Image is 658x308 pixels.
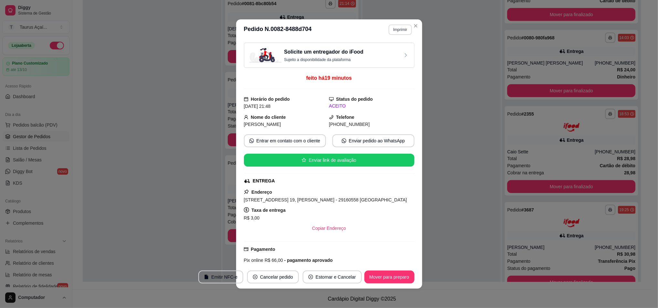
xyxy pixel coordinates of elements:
span: whats-app [342,139,346,143]
button: whats-appEntrar em contato com o cliente [244,134,326,147]
span: [PHONE_NUMBER] [329,122,370,127]
span: feito há 19 minutos [306,75,352,81]
div: ACEITO [329,103,414,109]
span: [DATE] 21:48 [244,104,271,109]
span: file [204,275,209,279]
strong: Nome do cliente [251,115,286,120]
span: [STREET_ADDRESS] 19, [PERSON_NAME] - 29160558 [GEOGRAPHIC_DATA] [244,197,407,202]
button: Mover para preparo [364,271,414,283]
span: credit-card [244,247,248,252]
span: calendar [244,97,248,101]
button: Imprimir [389,25,412,35]
img: delivery-image [249,48,282,62]
div: ENTREGA [253,178,275,184]
strong: Endereço [252,190,272,195]
button: close-circleEstornar e Cancelar [303,271,362,283]
span: whats-app [249,139,254,143]
strong: Pagamento [251,247,275,252]
strong: Telefone [336,115,355,120]
span: desktop [329,97,334,101]
span: pushpin [244,189,249,194]
span: R$ 66,00 [263,258,283,263]
span: [PERSON_NAME] [244,122,281,127]
button: starEnviar link de avaliação [244,154,414,167]
strong: Horário do pedido [251,97,290,102]
span: close-circle [308,275,313,279]
strong: Status do pedido [336,97,373,102]
span: star [302,158,306,162]
strong: Taxa de entrega [252,208,286,213]
span: - pagamento aprovado [283,258,333,263]
span: phone [329,115,334,119]
button: whats-appEnviar pedido ao WhatsApp [332,134,414,147]
span: R$ 3,00 [244,215,260,221]
button: fileEmitir NFC-e [198,271,243,283]
span: close-circle [253,275,257,279]
h3: Pedido N. 0082-8488d704 [244,25,312,35]
h3: Solicite um entregador do iFood [284,48,363,56]
span: dollar [244,207,249,212]
button: close-circleCancelar pedido [247,271,299,283]
p: Sujeito a disponibilidade da plataforma [284,57,363,62]
button: Close [411,21,421,31]
span: user [244,115,248,119]
button: Copiar Endereço [307,222,351,235]
span: Pix online [244,258,264,263]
